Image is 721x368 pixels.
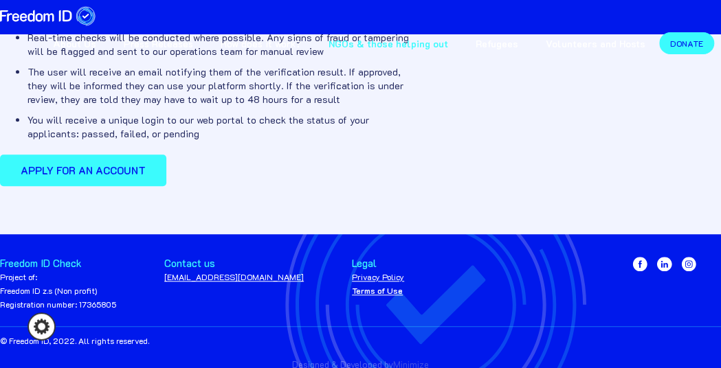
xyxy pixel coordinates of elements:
a: How does it work? [207,27,315,58]
div: Contact us‬‬ [164,257,304,271]
li: You will receive a unique login to our web portal to check the status of your applicants: passed,... [27,113,412,148]
a: Cookie settings [27,312,56,341]
strong: Refugees [476,37,518,50]
strong: Apply for an account [21,163,146,177]
a: NGOs & those helping out [315,27,462,58]
a: [EMAIL_ADDRESS][DOMAIN_NAME] [164,271,304,282]
a: Volunteers and Hosts [532,27,659,58]
strong: About Us [53,37,96,50]
a: About Us [39,27,110,58]
strong: Volunteers and Hosts [546,37,645,50]
div: Legal [352,257,404,271]
a: DONATE [659,32,714,54]
a: Refugees [462,27,532,58]
li: The user will receive an email notifying them of the verification result. If approved, they will ... [27,65,412,113]
a: Terms of Use [352,285,403,296]
a: Press Releases [110,27,207,58]
a: Privacy Policy [352,271,404,282]
strong: NGOs & those helping out [329,37,448,50]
